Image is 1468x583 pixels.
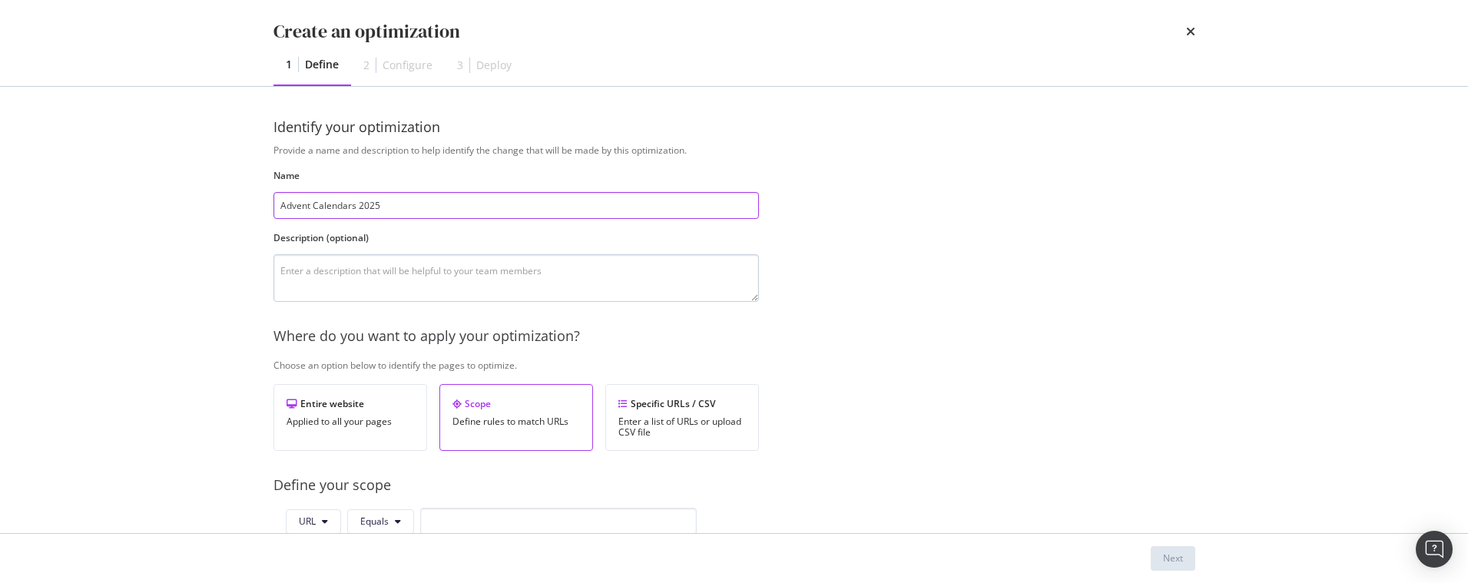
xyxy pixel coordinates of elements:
[457,58,463,73] div: 3
[618,397,746,410] div: Specific URLs / CSV
[1416,531,1453,568] div: Open Intercom Messenger
[273,144,1271,157] div: Provide a name and description to help identify the change that will be made by this optimization.
[287,416,414,427] div: Applied to all your pages
[286,57,292,72] div: 1
[287,397,414,410] div: Entire website
[273,475,1271,495] div: Define your scope
[305,57,339,72] div: Define
[1151,546,1195,571] button: Next
[452,416,580,427] div: Define rules to match URLs
[273,231,759,244] label: Description (optional)
[383,58,432,73] div: Configure
[273,326,1271,346] div: Where do you want to apply your optimization?
[273,169,759,182] label: Name
[273,18,460,45] div: Create an optimization
[1163,552,1183,565] div: Next
[360,515,389,528] span: Equals
[363,58,369,73] div: 2
[618,416,746,438] div: Enter a list of URLs or upload CSV file
[299,515,316,528] span: URL
[347,509,414,534] button: Equals
[286,509,341,534] button: URL
[273,192,759,219] input: Enter an optimization name to easily find it back
[273,118,1195,137] div: Identify your optimization
[476,58,512,73] div: Deploy
[273,359,1271,372] div: Choose an option below to identify the pages to optimize.
[1186,18,1195,45] div: times
[452,397,580,410] div: Scope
